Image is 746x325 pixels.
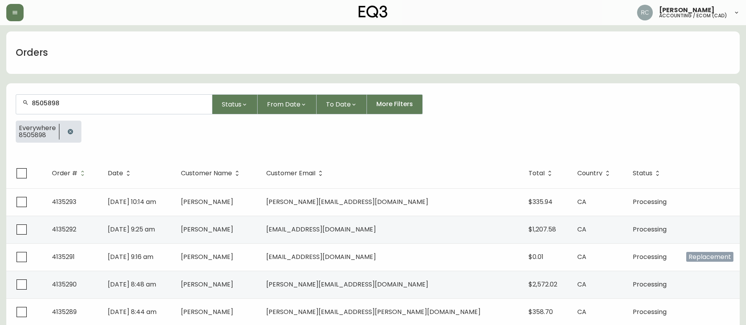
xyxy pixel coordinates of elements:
span: Everywhere [19,125,56,132]
span: Status [633,171,652,176]
span: CA [577,252,586,261]
button: To Date [317,94,367,114]
span: $335.94 [529,197,553,206]
input: Search [32,99,206,107]
span: $358.70 [529,307,553,316]
span: Replacement [686,252,733,262]
span: Customer Email [266,171,315,176]
span: 4135293 [52,197,76,206]
span: Date [108,171,123,176]
h1: Orders [16,46,48,59]
span: [EMAIL_ADDRESS][DOMAIN_NAME] [266,252,376,261]
span: [DATE] 8:48 am [108,280,156,289]
span: Status [633,170,663,177]
span: [PERSON_NAME] [181,225,233,234]
span: Status [222,99,241,109]
span: Processing [633,280,667,289]
span: Order # [52,171,77,176]
span: [DATE] 9:16 am [108,252,153,261]
span: [PERSON_NAME] [181,252,233,261]
span: Processing [633,197,667,206]
span: [DATE] 8:44 am [108,307,157,316]
span: [DATE] 9:25 am [108,225,155,234]
img: f4ba4e02bd060be8f1386e3ca455bd0e [637,5,653,20]
span: [PERSON_NAME][EMAIL_ADDRESS][DOMAIN_NAME] [266,280,428,289]
span: Order # [52,170,88,177]
img: logo [359,6,388,18]
span: $1,207.58 [529,225,556,234]
span: Processing [633,252,667,261]
span: 8505898 [19,132,56,139]
span: From Date [267,99,300,109]
span: 4135291 [52,252,75,261]
span: 4135290 [52,280,77,289]
span: [PERSON_NAME] [181,280,233,289]
span: [PERSON_NAME] [659,7,715,13]
span: Customer Name [181,171,232,176]
span: 4135289 [52,307,77,316]
button: More Filters [367,94,423,114]
span: To Date [326,99,351,109]
span: [PERSON_NAME][EMAIL_ADDRESS][DOMAIN_NAME] [266,197,428,206]
span: Customer Name [181,170,242,177]
span: CA [577,197,586,206]
button: Status [212,94,258,114]
span: CA [577,307,586,316]
span: Customer Email [266,170,326,177]
h5: accounting / ecom (cad) [659,13,727,18]
span: [PERSON_NAME][EMAIL_ADDRESS][PERSON_NAME][DOMAIN_NAME] [266,307,481,316]
button: From Date [258,94,317,114]
span: $2,572.02 [529,280,557,289]
span: Country [577,170,613,177]
span: More Filters [376,100,413,108]
span: [EMAIL_ADDRESS][DOMAIN_NAME] [266,225,376,234]
span: Country [577,171,602,176]
span: $0.01 [529,252,543,261]
span: CA [577,225,586,234]
span: 4135292 [52,225,76,234]
span: Total [529,170,555,177]
span: [DATE] 10:14 am [108,197,156,206]
span: CA [577,280,586,289]
span: [PERSON_NAME] [181,307,233,316]
span: Total [529,171,545,176]
span: Processing [633,225,667,234]
span: Processing [633,307,667,316]
span: [PERSON_NAME] [181,197,233,206]
span: Date [108,170,133,177]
